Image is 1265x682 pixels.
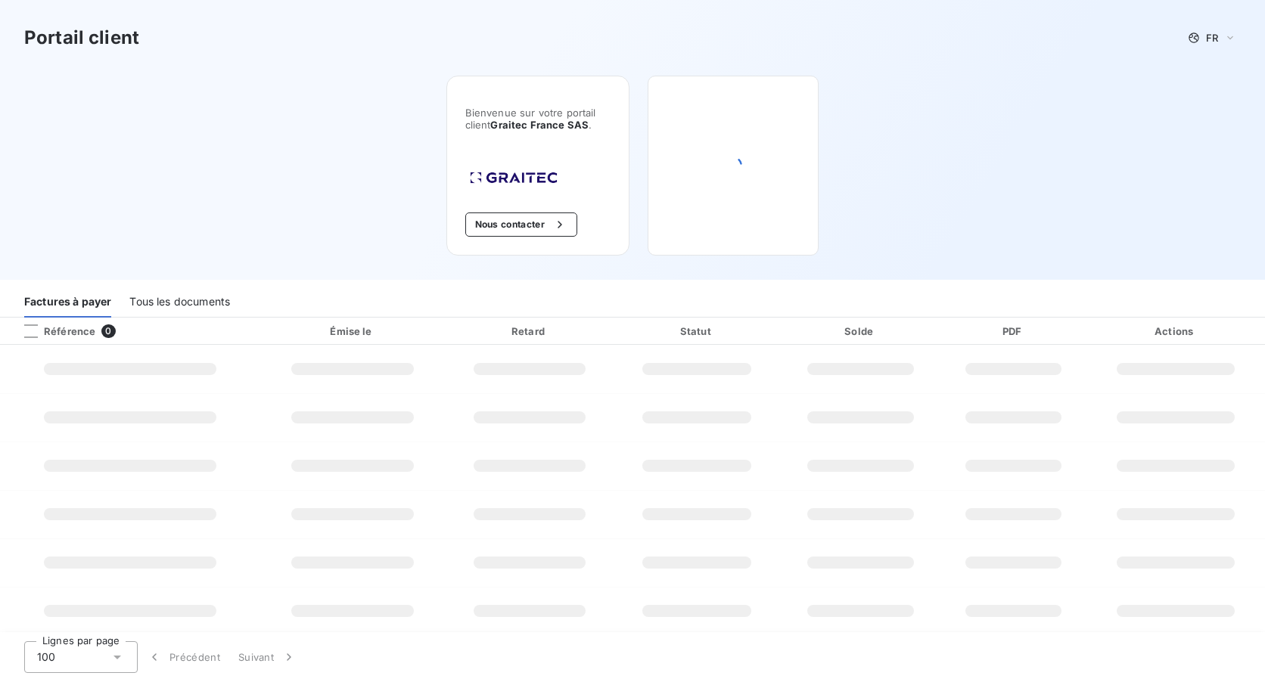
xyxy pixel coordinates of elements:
[229,641,306,673] button: Suivant
[490,119,589,131] span: Graitec France SAS
[783,324,938,339] div: Solde
[12,324,95,338] div: Référence
[465,107,611,131] span: Bienvenue sur votre portail client .
[465,167,562,188] img: Company logo
[24,286,111,318] div: Factures à payer
[24,24,139,51] h3: Portail client
[448,324,611,339] div: Retard
[129,286,230,318] div: Tous les documents
[37,649,55,665] span: 100
[1089,324,1262,339] div: Actions
[101,324,115,338] span: 0
[617,324,777,339] div: Statut
[263,324,442,339] div: Émise le
[138,641,229,673] button: Précédent
[465,212,577,237] button: Nous contacter
[944,324,1083,339] div: PDF
[1206,32,1218,44] span: FR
